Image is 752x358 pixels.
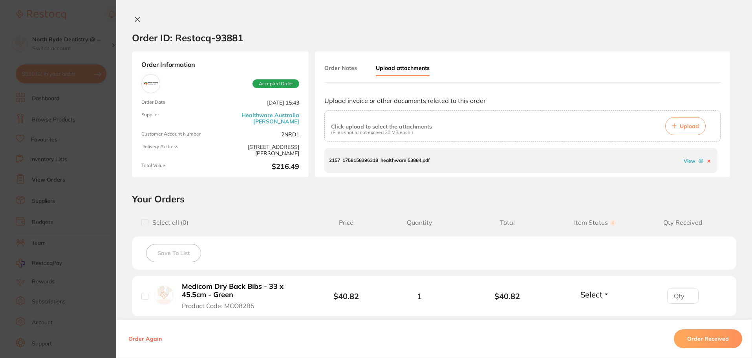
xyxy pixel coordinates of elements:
[154,286,174,305] img: Medicom Dry Back Bibs - 33 x 45.5cm - Green
[578,290,612,299] button: Select
[141,163,217,171] span: Total Value
[252,79,299,88] span: Accepted Order
[417,292,422,301] span: 1
[331,123,432,130] p: Click upload to select the attachments
[223,112,299,125] a: Healthware Australia [PERSON_NAME]
[329,158,430,163] p: 2157_1758158396318_healthware 53884.pdf
[223,131,299,138] span: 2NRD1
[126,335,164,342] button: Order Again
[376,61,430,76] button: Upload attachments
[223,144,299,156] span: [STREET_ADDRESS][PERSON_NAME]
[333,291,359,301] b: $40.82
[179,282,306,310] button: Medicom Dry Back Bibs - 33 x 45.5cm - Green Product Code: MCO8285
[375,219,463,226] span: Quantity
[331,130,432,135] p: (Files should not exceed 20 MB each.)
[132,32,243,44] h2: Order ID: Restocq- 93881
[223,99,299,106] span: [DATE] 15:43
[146,244,201,262] button: Save To List
[223,163,299,171] b: $216.49
[182,283,303,299] b: Medicom Dry Back Bibs - 33 x 45.5cm - Green
[182,302,254,309] span: Product Code: MCO8285
[580,290,602,299] span: Select
[667,288,699,304] input: Qty
[141,61,299,68] strong: Order Information
[148,219,188,226] span: Select all ( 0 )
[463,292,551,301] b: $40.82
[143,76,158,91] img: Healthware Australia Ridley
[141,144,217,156] span: Delivery Address
[674,329,742,348] button: Order Received
[684,158,695,164] a: View
[324,97,721,104] p: Upload invoice or other documents related to this order
[680,123,699,130] span: Upload
[317,219,375,226] span: Price
[132,193,736,205] h2: Your Orders
[324,61,357,75] button: Order Notes
[665,117,706,135] button: Upload
[141,131,217,138] span: Customer Account Number
[551,219,639,226] span: Item Status
[141,99,217,106] span: Order Date
[463,219,551,226] span: Total
[639,219,727,226] span: Qty Received
[141,112,217,125] span: Supplier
